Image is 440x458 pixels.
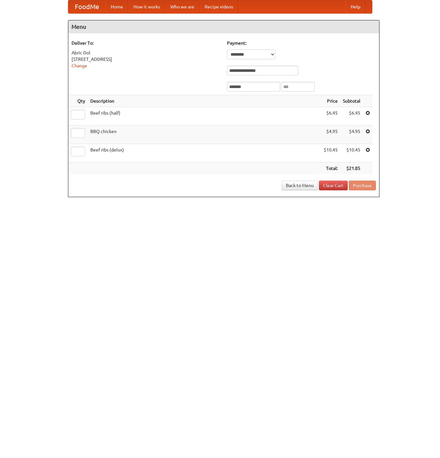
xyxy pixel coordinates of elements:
a: Recipe videos [199,0,238,13]
th: Description [88,95,321,107]
a: Change [72,63,87,68]
td: $6.45 [340,107,363,126]
h5: Payment: [227,40,376,46]
th: Subtotal [340,95,363,107]
td: $4.95 [340,126,363,144]
td: Beef ribs (delux) [88,144,321,162]
td: $10.45 [340,144,363,162]
h4: Menu [68,20,379,33]
div: Abric Dol [72,50,220,56]
h5: Deliver To: [72,40,220,46]
th: Qty [68,95,88,107]
a: Who we are [165,0,199,13]
th: $21.85 [340,162,363,174]
th: Price [321,95,340,107]
a: How it works [128,0,165,13]
td: BBQ chicken [88,126,321,144]
div: [STREET_ADDRESS] [72,56,220,62]
a: Clear Cart [319,181,348,190]
a: Help [345,0,366,13]
td: $10.45 [321,144,340,162]
button: Purchase [349,181,376,190]
th: Total: [321,162,340,174]
a: Home [106,0,128,13]
a: Back to Menu [282,181,318,190]
td: Beef ribs (half) [88,107,321,126]
a: FoodMe [68,0,106,13]
td: $6.45 [321,107,340,126]
td: $4.95 [321,126,340,144]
